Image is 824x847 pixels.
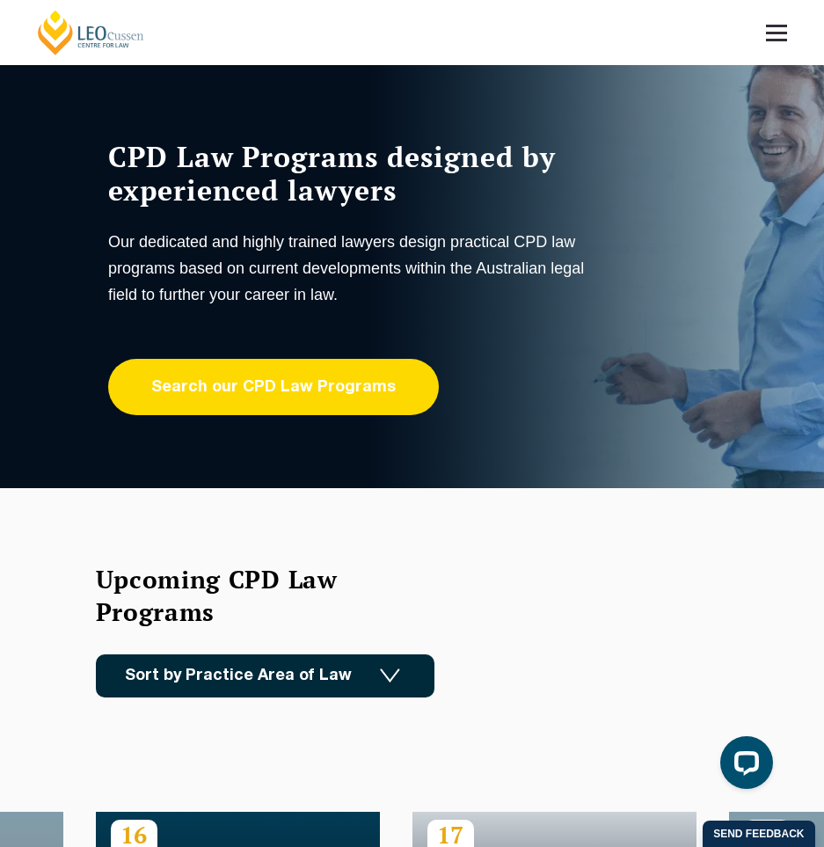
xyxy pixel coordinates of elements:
[96,563,395,628] h2: Upcoming CPD Law Programs
[35,9,147,56] a: [PERSON_NAME] Centre for Law
[380,668,400,683] img: Icon
[96,654,434,697] a: Sort by Practice Area of Law
[706,729,780,803] iframe: LiveChat chat widget
[108,140,592,207] h1: CPD Law Programs designed by experienced lawyers
[108,359,439,415] a: Search our CPD Law Programs
[108,229,592,308] p: Our dedicated and highly trained lawyers design practical CPD law programs based on current devel...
